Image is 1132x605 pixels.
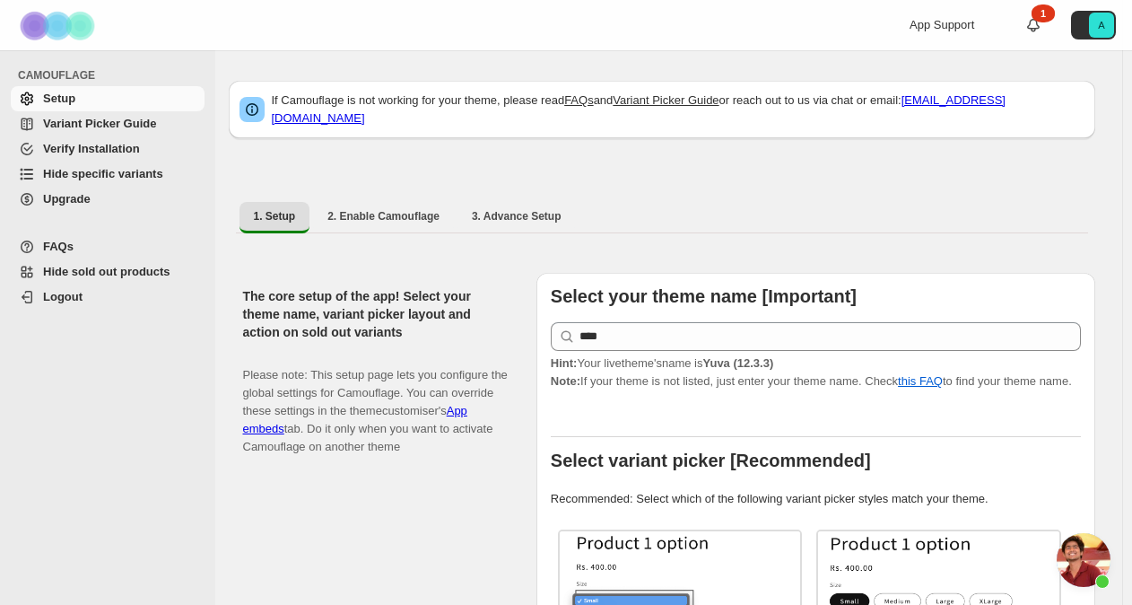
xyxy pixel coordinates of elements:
span: CAMOUFLAGE [18,68,206,83]
a: this FAQ [898,374,943,388]
a: Hide sold out products [11,259,205,285]
a: Variant Picker Guide [613,93,718,107]
div: 1 [1032,4,1055,22]
span: Upgrade [43,192,91,206]
b: Select variant picker [Recommended] [551,451,871,470]
span: Avatar with initials A [1089,13,1114,38]
a: Logout [11,285,205,310]
img: Camouflage [14,1,104,50]
strong: Yuva (12.3.3) [702,356,773,370]
button: Avatar with initials A [1071,11,1116,39]
span: 1. Setup [254,209,296,224]
span: App Support [910,18,974,31]
span: Hide sold out products [43,265,170,278]
a: Hide specific variants [11,162,205,187]
span: Hide specific variants [43,167,163,180]
text: A [1098,20,1105,31]
span: Verify Installation [43,142,140,155]
a: FAQs [564,93,594,107]
div: Open chat [1057,533,1110,587]
p: If Camouflage is not working for your theme, please read and or reach out to us via chat or email: [272,92,1084,127]
strong: Note: [551,374,580,388]
span: Your live theme's name is [551,356,773,370]
span: Setup [43,92,75,105]
a: 1 [1024,16,1042,34]
a: Variant Picker Guide [11,111,205,136]
a: FAQs [11,234,205,259]
a: Setup [11,86,205,111]
p: If your theme is not listed, just enter your theme name. Check to find your theme name. [551,355,1081,390]
p: Please note: This setup page lets you configure the global settings for Camouflage. You can overr... [243,348,508,456]
a: Upgrade [11,187,205,212]
span: FAQs [43,240,74,253]
strong: Hint: [551,356,578,370]
span: Variant Picker Guide [43,117,156,130]
b: Select your theme name [Important] [551,286,857,306]
a: Verify Installation [11,136,205,162]
h2: The core setup of the app! Select your theme name, variant picker layout and action on sold out v... [243,287,508,341]
span: 2. Enable Camouflage [327,209,440,224]
span: Logout [43,290,83,303]
span: 3. Advance Setup [472,209,562,224]
p: Recommended: Select which of the following variant picker styles match your theme. [551,490,1081,508]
